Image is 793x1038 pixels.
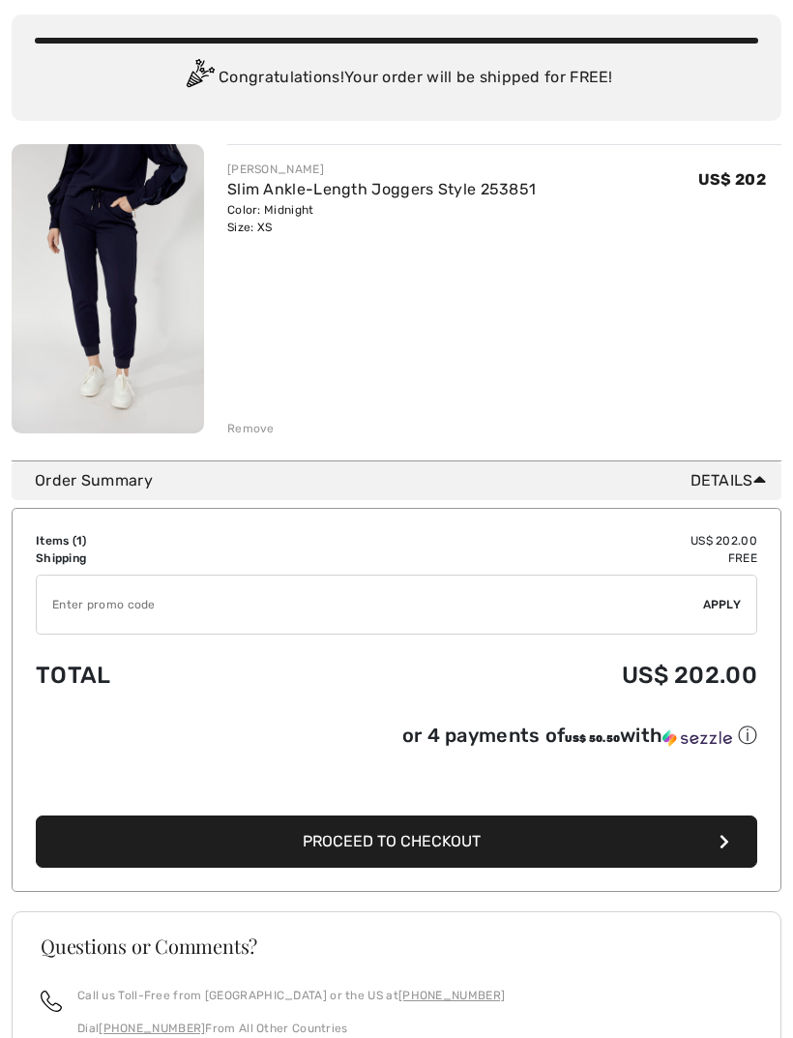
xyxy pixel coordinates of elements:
div: Order Summary [35,469,774,492]
div: Congratulations! Your order will be shipped for FREE! [35,59,758,98]
iframe: PayPal-paypal [36,756,757,809]
div: [PERSON_NAME] [227,161,536,178]
button: Proceed to Checkout [36,816,757,868]
td: US$ 202.00 [293,532,757,549]
span: Proceed to Checkout [303,832,481,850]
img: Sezzle [662,729,732,747]
p: Call us Toll-Free from [GEOGRAPHIC_DATA] or the US at [77,987,505,1004]
input: Promo code [37,576,703,634]
span: Details [690,469,774,492]
h3: Questions or Comments? [41,936,752,956]
img: call [41,991,62,1012]
td: Items ( ) [36,532,293,549]
span: 1 [76,534,82,548]
img: Congratulation2.svg [180,59,219,98]
span: US$ 202 [698,170,766,189]
td: Free [293,549,757,567]
span: US$ 50.50 [565,733,620,745]
td: Shipping [36,549,293,567]
span: Apply [703,596,742,613]
div: or 4 payments ofUS$ 50.50withSezzle Click to learn more about Sezzle [36,723,757,756]
a: [PHONE_NUMBER] [398,989,505,1002]
div: Color: Midnight Size: XS [227,201,536,236]
td: US$ 202.00 [293,642,757,708]
div: or 4 payments of with [402,723,757,749]
div: Remove [227,420,275,437]
img: Slim Ankle-Length Joggers Style 253851 [12,144,204,433]
td: Total [36,642,293,708]
a: [PHONE_NUMBER] [99,1022,205,1035]
a: Slim Ankle-Length Joggers Style 253851 [227,180,536,198]
p: Dial From All Other Countries [77,1020,505,1037]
